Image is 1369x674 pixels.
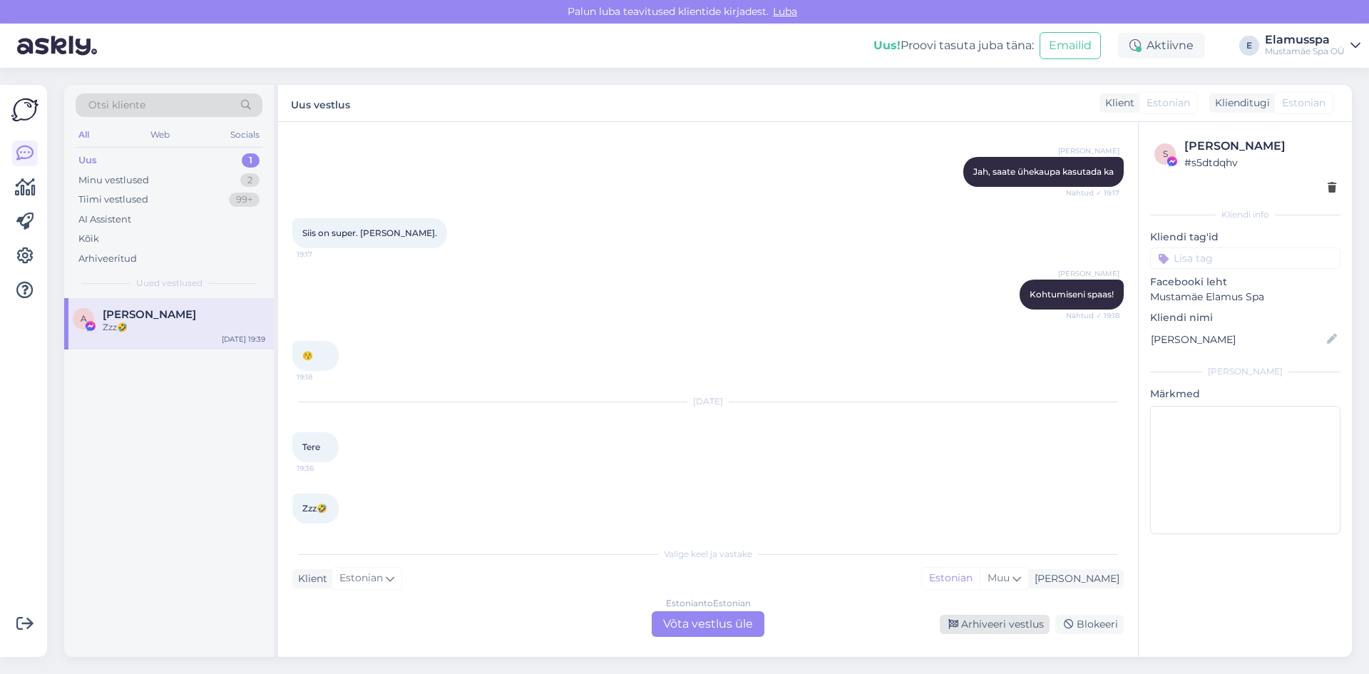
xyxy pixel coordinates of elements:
[103,321,265,334] div: Zzz🤣
[1066,188,1119,198] span: Nähtud ✓ 19:17
[1150,208,1340,221] div: Kliendi info
[1030,289,1114,300] span: Kohtumiseni spaas!
[973,166,1114,177] span: Jah, saate ühekaupa kasutada ka
[1118,33,1205,58] div: Aktiivne
[652,611,764,637] div: Võta vestlus üle
[1239,36,1259,56] div: E
[78,213,131,227] div: AI Assistent
[1029,571,1119,586] div: [PERSON_NAME]
[76,126,92,144] div: All
[1150,290,1340,305] p: Mustamäe Elamus Spa
[1150,275,1340,290] p: Facebooki leht
[297,249,350,260] span: 19:17
[1150,387,1340,402] p: Märkmed
[227,126,262,144] div: Socials
[292,571,327,586] div: Klient
[1163,148,1168,159] span: s
[291,93,350,113] label: Uus vestlus
[873,37,1034,54] div: Proovi tasuta juba täna:
[1282,96,1326,111] span: Estonian
[988,571,1010,584] span: Muu
[302,350,313,361] span: 😚
[297,463,350,474] span: 19:36
[302,441,320,452] span: Tere
[1184,155,1336,170] div: # s5dtdqhv
[81,313,87,324] span: A
[103,308,196,321] span: Arnis Tarassu
[1055,615,1124,634] div: Blokeeri
[78,173,149,188] div: Minu vestlused
[1209,96,1270,111] div: Klienditugi
[297,524,350,535] span: 19:39
[666,597,751,610] div: Estonian to Estonian
[1040,32,1101,59] button: Emailid
[297,372,350,382] span: 19:18
[769,5,801,18] span: Luba
[1058,145,1119,156] span: [PERSON_NAME]
[11,96,39,123] img: Askly Logo
[1099,96,1134,111] div: Klient
[1150,247,1340,269] input: Lisa tag
[292,395,1124,408] div: [DATE]
[922,568,980,589] div: Estonian
[222,334,265,344] div: [DATE] 19:39
[1184,138,1336,155] div: [PERSON_NAME]
[242,153,260,168] div: 1
[1150,365,1340,378] div: [PERSON_NAME]
[339,571,383,586] span: Estonian
[302,503,327,514] span: Zzz🤣
[1265,34,1360,57] a: ElamusspaMustamäe Spa OÜ
[78,153,97,168] div: Uus
[1265,34,1345,46] div: Elamusspa
[1058,268,1119,279] span: [PERSON_NAME]
[873,39,901,52] b: Uus!
[78,193,148,207] div: Tiimi vestlused
[148,126,173,144] div: Web
[229,193,260,207] div: 99+
[1151,332,1324,347] input: Lisa nimi
[240,173,260,188] div: 2
[302,228,437,238] span: Siis on super. [PERSON_NAME].
[78,232,99,246] div: Kõik
[940,615,1050,634] div: Arhiveeri vestlus
[1150,230,1340,245] p: Kliendi tag'id
[88,98,145,113] span: Otsi kliente
[1150,310,1340,325] p: Kliendi nimi
[136,277,202,290] span: Uued vestlused
[1147,96,1190,111] span: Estonian
[78,252,137,266] div: Arhiveeritud
[292,548,1124,561] div: Valige keel ja vastake
[1265,46,1345,57] div: Mustamäe Spa OÜ
[1066,310,1119,321] span: Nähtud ✓ 19:18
